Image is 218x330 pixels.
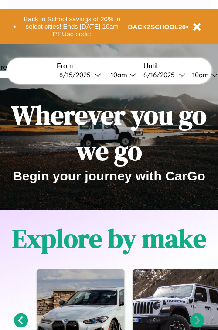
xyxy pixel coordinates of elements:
div: 8 / 16 / 2025 [143,71,179,79]
label: From [57,62,139,70]
button: 10am [104,70,139,79]
button: Back to School savings of 20% in select cities! Ends [DATE] 10am PT.Use code: [16,13,128,40]
div: 8 / 15 / 2025 [59,71,95,79]
div: 10am [106,71,129,79]
button: 8/15/2025 [57,70,104,79]
div: 10am [188,71,211,79]
b: BACK2SCHOOL20 [128,23,186,31]
h1: Explore by make [12,221,206,256]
